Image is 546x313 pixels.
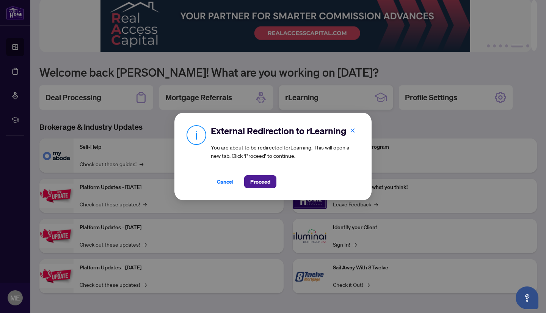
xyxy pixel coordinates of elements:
span: close [350,128,355,133]
button: Open asap [516,286,538,309]
button: Proceed [244,175,276,188]
button: Cancel [211,175,240,188]
img: Info Icon [187,125,206,145]
span: Proceed [250,176,270,188]
span: Cancel [217,176,234,188]
div: You are about to be redirected to rLearning . This will open a new tab. Click ‘Proceed’ to continue. [211,125,359,188]
h2: External Redirection to rLearning [211,125,359,137]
